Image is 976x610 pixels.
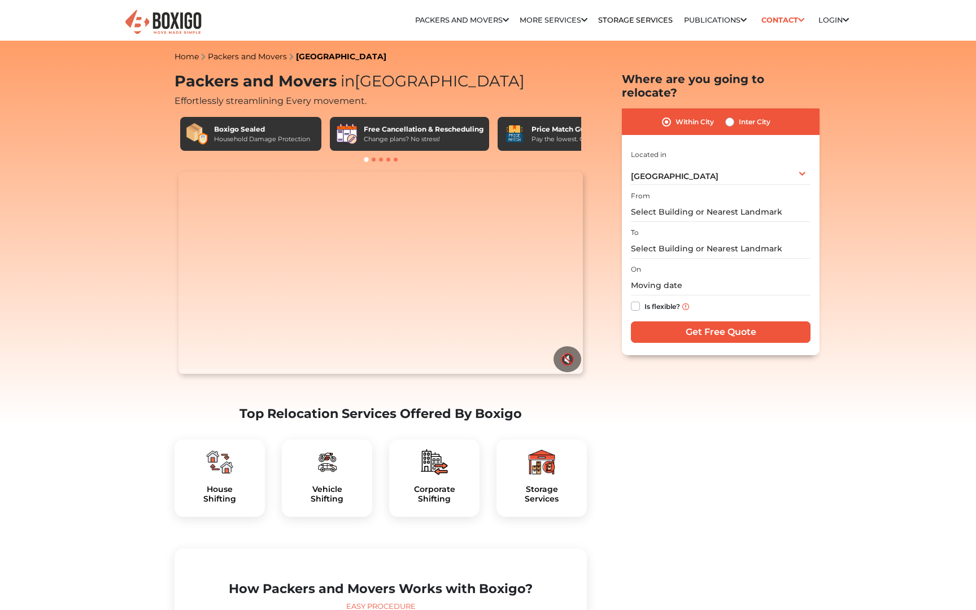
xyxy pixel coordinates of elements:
[506,485,578,504] h5: Storage Services
[622,72,820,99] h2: Where are you going to relocate?
[291,485,363,504] a: VehicleShifting
[313,448,341,476] img: boxigo_packers_and_movers_plan
[818,16,849,24] a: Login
[291,485,363,504] h5: Vehicle Shifting
[631,150,666,160] label: Located in
[631,264,641,274] label: On
[335,123,358,145] img: Free Cancellation & Rescheduling
[520,16,587,24] a: More services
[175,406,587,421] h2: Top Relocation Services Offered By Boxigo
[631,276,811,295] input: Moving date
[364,124,483,134] div: Free Cancellation & Rescheduling
[631,228,639,238] label: To
[398,485,470,504] h5: Corporate Shifting
[682,303,689,310] img: info
[214,124,310,134] div: Boxigo Sealed
[631,202,811,222] input: Select Building or Nearest Landmark
[214,134,310,144] div: Household Damage Protection
[208,51,287,62] a: Packers and Movers
[739,115,770,129] label: Inter City
[631,239,811,259] input: Select Building or Nearest Landmark
[184,485,256,504] h5: House Shifting
[186,123,208,145] img: Boxigo Sealed
[631,321,811,343] input: Get Free Quote
[206,448,233,476] img: boxigo_packers_and_movers_plan
[684,16,747,24] a: Publications
[631,171,718,181] span: [GEOGRAPHIC_DATA]
[124,8,203,36] img: Boxigo
[757,11,808,29] a: Contact
[531,124,617,134] div: Price Match Guarantee
[364,134,483,144] div: Change plans? No stress!
[184,581,578,596] h2: How Packers and Movers Works with Boxigo?
[506,485,578,504] a: StorageServices
[175,95,367,106] span: Effortlessly streamlining Every movement.
[631,191,650,201] label: From
[296,51,386,62] a: [GEOGRAPHIC_DATA]
[178,172,582,374] video: Your browser does not support the video tag.
[503,123,526,145] img: Price Match Guarantee
[175,72,587,91] h1: Packers and Movers
[341,72,355,90] span: in
[531,134,617,144] div: Pay the lowest. Guaranteed!
[184,485,256,504] a: HouseShifting
[528,448,555,476] img: boxigo_packers_and_movers_plan
[398,485,470,504] a: CorporateShifting
[415,16,509,24] a: Packers and Movers
[554,346,581,372] button: 🔇
[421,448,448,476] img: boxigo_packers_and_movers_plan
[337,72,525,90] span: [GEOGRAPHIC_DATA]
[598,16,673,24] a: Storage Services
[676,115,714,129] label: Within City
[644,299,680,311] label: Is flexible?
[175,51,199,62] a: Home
